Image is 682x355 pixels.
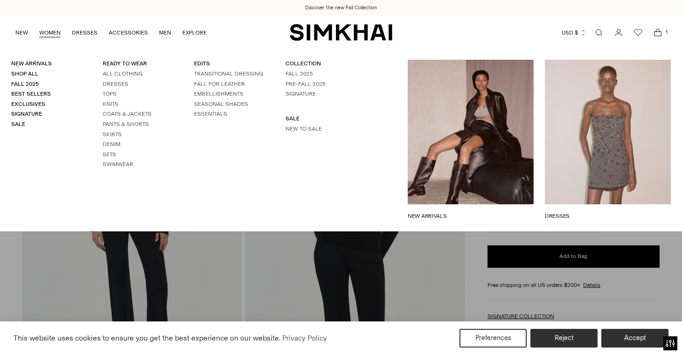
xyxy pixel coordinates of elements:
[14,334,281,342] span: This website uses cookies to ensure you get the best experience on our website.
[15,22,28,43] a: NEW
[629,23,647,42] a: Wishlist
[290,23,392,42] a: SIMKHAI
[39,22,61,43] a: WOMEN
[72,22,97,43] a: DRESSES
[609,23,628,42] a: Go to the account page
[530,329,598,348] button: Reject
[459,329,527,348] button: Preferences
[662,28,671,36] span: 1
[182,22,207,43] a: EXPLORE
[601,329,668,348] button: Accept
[562,22,586,43] button: USD $
[281,331,328,345] a: Privacy Policy (opens in a new tab)
[305,4,377,12] a: Discover the new Fall Collection
[590,23,608,42] a: Open search modal
[648,23,667,42] a: Open cart modal
[109,22,148,43] a: ACCESSORIES
[159,22,171,43] a: MEN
